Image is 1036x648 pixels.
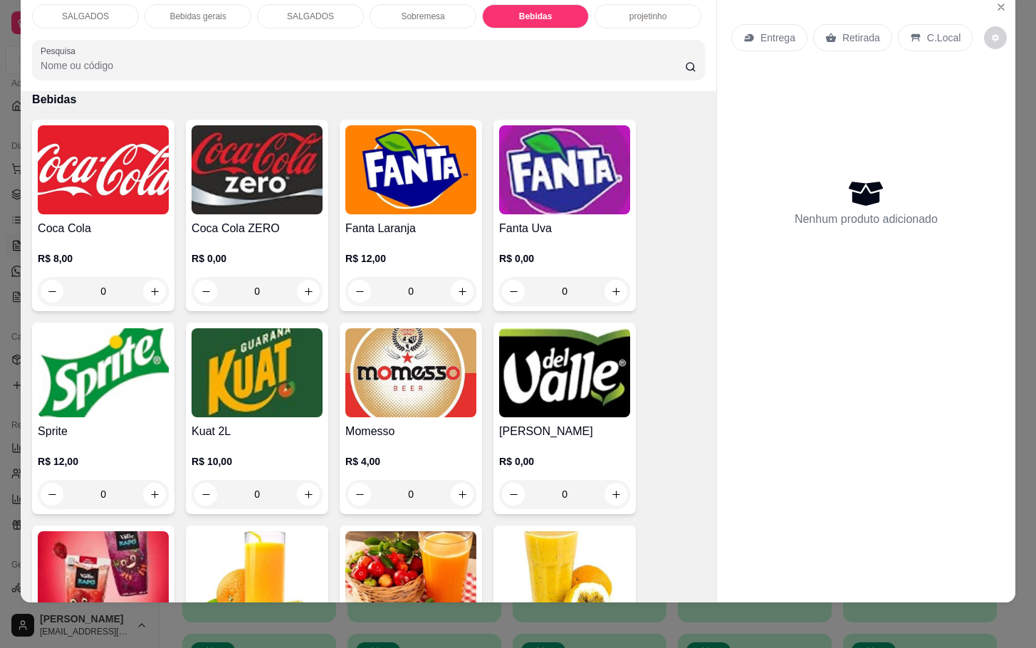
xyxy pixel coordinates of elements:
[192,328,323,417] img: product-image
[192,220,323,237] h4: Coca Cola ZERO
[38,251,169,266] p: R$ 8,00
[287,11,334,22] p: SALGADOS
[927,31,961,45] p: C.Local
[499,220,630,237] h4: Fanta Uva
[345,328,476,417] img: product-image
[345,531,476,620] img: product-image
[38,423,169,440] h4: Sprite
[842,31,880,45] p: Retirada
[519,11,553,22] p: Bebidas
[32,91,705,108] p: Bebidas
[629,11,667,22] p: projetinho
[401,11,444,22] p: Sobremesa
[345,454,476,469] p: R$ 4,00
[795,211,938,228] p: Nenhum produto adicionado
[499,125,630,214] img: product-image
[192,454,323,469] p: R$ 10,00
[499,454,630,469] p: R$ 0,00
[38,125,169,214] img: product-image
[41,45,80,57] label: Pesquisa
[345,251,476,266] p: R$ 12,00
[192,125,323,214] img: product-image
[984,26,1007,49] button: decrease-product-quantity
[192,423,323,440] h4: Kuat 2L
[194,483,217,506] button: decrease-product-quantity
[62,11,109,22] p: SALGADOS
[38,531,169,620] img: product-image
[499,328,630,417] img: product-image
[169,11,226,22] p: Bebidas gerais
[499,251,630,266] p: R$ 0,00
[192,531,323,620] img: product-image
[38,328,169,417] img: product-image
[499,423,630,440] h4: [PERSON_NAME]
[192,251,323,266] p: R$ 0,00
[38,220,169,237] h4: Coca Cola
[499,531,630,620] img: product-image
[297,483,320,506] button: increase-product-quantity
[345,220,476,237] h4: Fanta Laranja
[41,58,685,73] input: Pesquisa
[760,31,795,45] p: Entrega
[38,454,169,469] p: R$ 12,00
[345,423,476,440] h4: Momesso
[345,125,476,214] img: product-image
